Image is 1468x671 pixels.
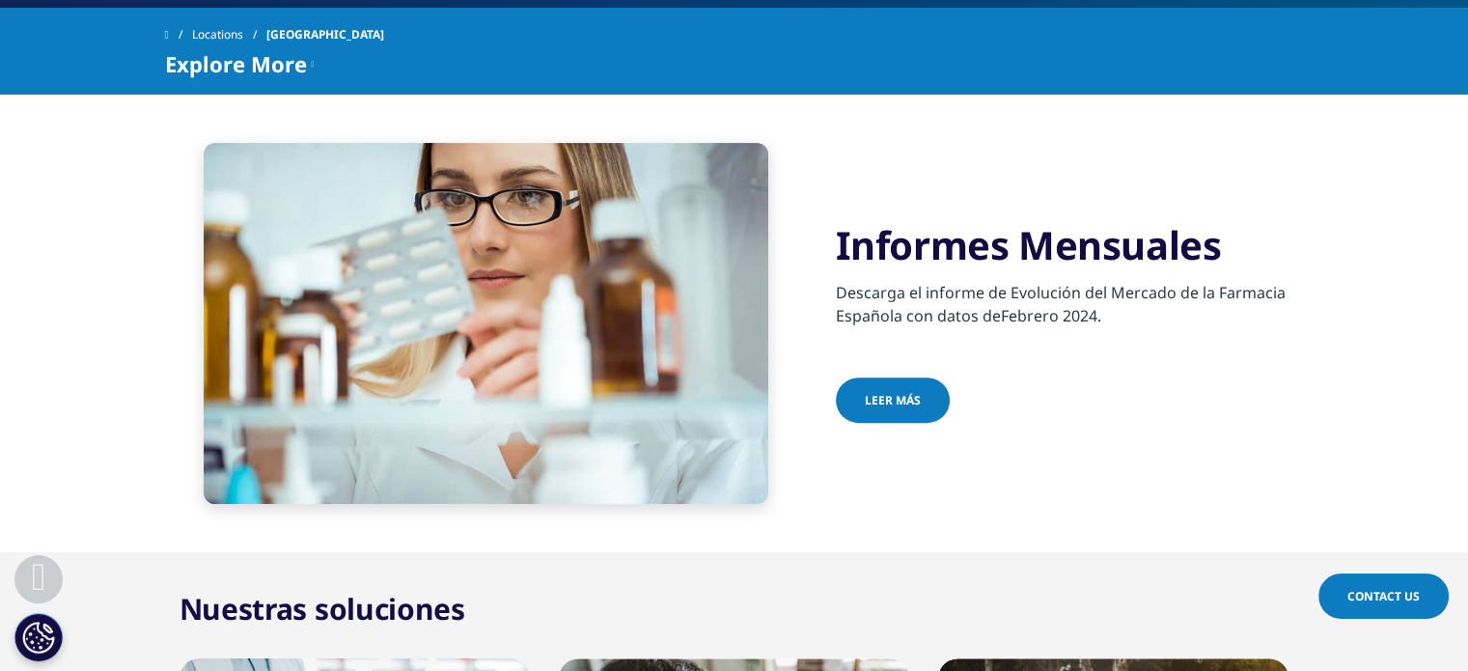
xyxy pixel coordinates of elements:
h2: Nuestras soluciones [180,590,465,629]
span: Febrero 2024. [1001,305,1101,326]
button: Configuración de cookies [14,613,63,661]
span: Leer más [865,392,921,408]
p: Descarga el informe de Evolución del Mercado de la Farmacia Española con datos de [836,281,1304,339]
a: Contact Us [1318,573,1449,619]
a: Locations [192,17,266,52]
span: Explore More [165,52,307,75]
a: Leer más [836,377,950,423]
h3: Informes Mensuales [836,221,1304,269]
span: [GEOGRAPHIC_DATA] [266,17,384,52]
span: Contact Us [1347,588,1420,604]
